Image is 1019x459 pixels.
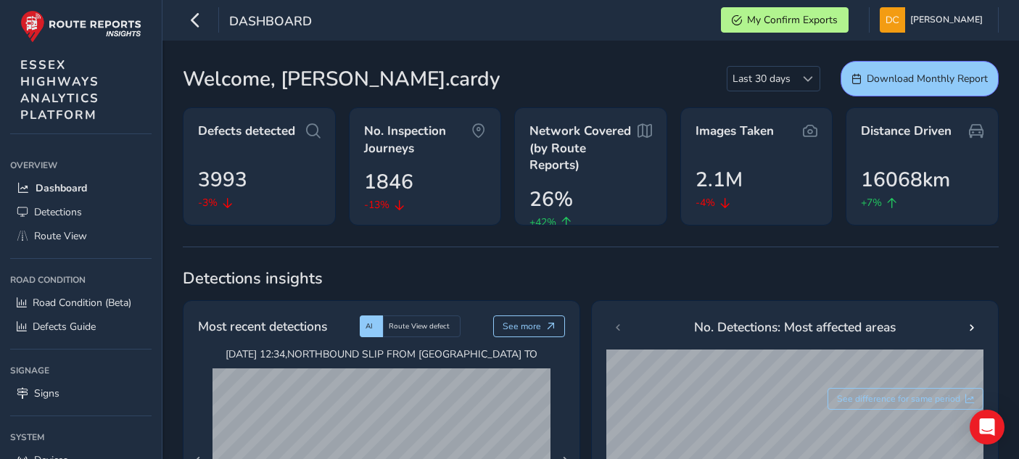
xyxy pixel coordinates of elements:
span: ESSEX HIGHWAYS ANALYTICS PLATFORM [20,57,99,123]
span: -13% [364,197,389,212]
span: Road Condition (Beta) [33,296,131,310]
span: [PERSON_NAME] [910,7,983,33]
a: Signs [10,381,152,405]
span: Most recent detections [198,317,327,336]
span: 3993 [198,165,247,195]
a: Route View [10,224,152,248]
span: Detections [34,205,82,219]
span: See more [503,321,541,332]
div: Open Intercom Messenger [970,410,1004,444]
img: diamond-layout [880,7,905,33]
span: No. Detections: Most affected areas [694,318,896,336]
button: See more [493,315,565,337]
span: Network Covered (by Route Reports) [529,123,638,174]
span: Distance Driven [861,123,952,140]
div: AI [360,315,383,337]
a: Defects Guide [10,315,152,339]
a: Road Condition (Beta) [10,291,152,315]
span: Welcome, [PERSON_NAME].cardy [183,64,500,94]
button: [PERSON_NAME] [880,7,988,33]
button: Download Monthly Report [841,61,999,96]
span: Defects Guide [33,320,96,334]
span: Route View [34,229,87,243]
span: Download Monthly Report [867,72,988,86]
span: Detections insights [183,268,999,289]
span: Signs [34,386,59,400]
span: +7% [861,195,882,210]
span: Dashboard [229,12,312,33]
span: +42% [529,215,556,230]
span: Images Taken [696,123,774,140]
div: Signage [10,360,152,381]
div: Overview [10,154,152,176]
span: 26% [529,184,573,215]
span: Last 30 days [727,67,796,91]
div: Road Condition [10,269,152,291]
span: AI [366,321,373,331]
span: Route View defect [389,321,450,331]
span: 1846 [364,167,413,197]
a: Detections [10,200,152,224]
div: Route View defect [383,315,461,337]
span: See difference for same period [837,393,960,405]
span: -3% [198,195,218,210]
a: Dashboard [10,176,152,200]
span: Defects detected [198,123,295,140]
button: See difference for same period [828,388,984,410]
span: 2.1M [696,165,743,195]
img: rr logo [20,10,141,43]
span: No. Inspection Journeys [364,123,472,157]
span: Dashboard [36,181,87,195]
span: My Confirm Exports [747,13,838,27]
span: -4% [696,195,715,210]
span: 16068km [861,165,950,195]
span: [DATE] 12:34 , NORTHBOUND SLIP FROM [GEOGRAPHIC_DATA] TO [213,347,550,361]
div: System [10,426,152,448]
button: My Confirm Exports [721,7,849,33]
